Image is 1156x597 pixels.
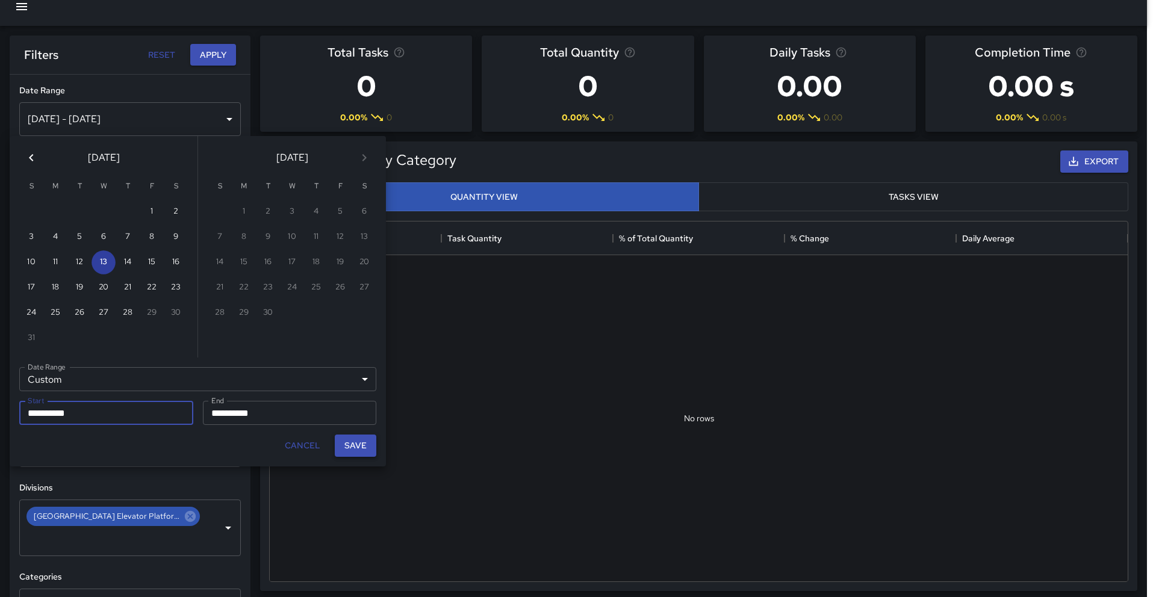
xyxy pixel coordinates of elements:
[116,250,140,274] button: 14
[19,367,376,391] div: Custom
[93,175,114,199] span: Wednesday
[92,301,116,325] button: 27
[281,175,303,199] span: Wednesday
[69,175,90,199] span: Tuesday
[140,225,164,249] button: 8
[335,435,376,457] button: Save
[117,175,138,199] span: Thursday
[67,301,92,325] button: 26
[92,250,116,274] button: 13
[19,250,43,274] button: 10
[116,301,140,325] button: 28
[211,395,224,406] label: End
[140,250,164,274] button: 15
[164,276,188,300] button: 23
[116,225,140,249] button: 7
[88,149,120,166] span: [DATE]
[165,175,187,199] span: Saturday
[43,301,67,325] button: 25
[209,175,231,199] span: Sunday
[257,175,279,199] span: Tuesday
[43,225,67,249] button: 4
[140,200,164,224] button: 1
[329,175,351,199] span: Friday
[28,395,44,406] label: Start
[353,175,375,199] span: Saturday
[19,301,43,325] button: 24
[43,276,67,300] button: 18
[116,276,140,300] button: 21
[67,276,92,300] button: 19
[305,175,327,199] span: Thursday
[19,146,43,170] button: Previous month
[164,225,188,249] button: 9
[45,175,66,199] span: Monday
[92,276,116,300] button: 20
[164,250,188,274] button: 16
[67,225,92,249] button: 5
[67,250,92,274] button: 12
[19,276,43,300] button: 17
[28,362,66,372] label: Date Range
[276,149,308,166] span: [DATE]
[140,276,164,300] button: 22
[141,175,163,199] span: Friday
[92,225,116,249] button: 6
[19,225,43,249] button: 3
[233,175,255,199] span: Monday
[280,435,325,457] button: Cancel
[164,200,188,224] button: 2
[20,175,42,199] span: Sunday
[43,250,67,274] button: 11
